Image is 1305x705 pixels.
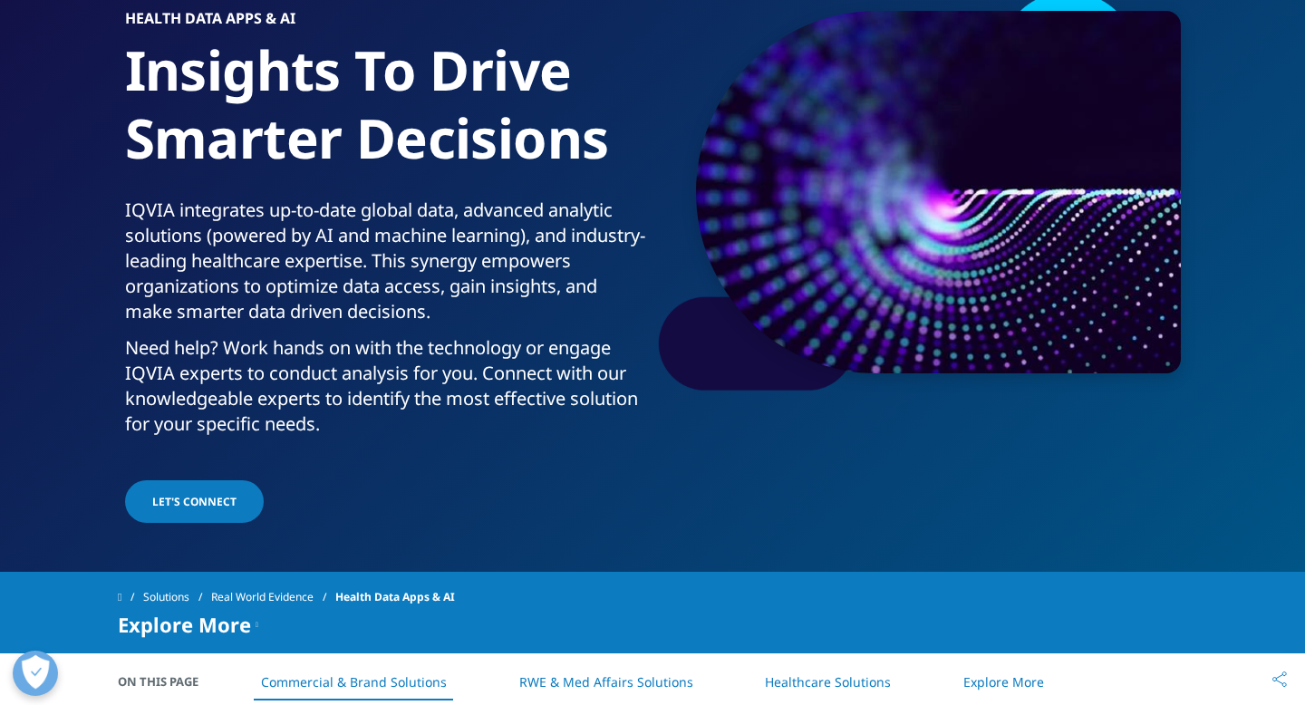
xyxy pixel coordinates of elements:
a: Healthcare Solutions [765,673,891,691]
span: On This Page [118,672,217,691]
a: Let's Connect [125,480,264,523]
a: RWE & Med Affairs Solutions [519,673,693,691]
img: 2058_wave-flow-and-data-radar-stream.jpg [696,11,1181,373]
span: Explore More [118,613,251,635]
a: Solutions [143,581,211,613]
p: IQVIA integrates up-to-date global data, advanced analytic solutions (powered by AI and machine l... [125,198,646,335]
a: Real World Evidence [211,581,335,613]
span: Health Data Apps & AI [335,581,455,613]
a: Explore More [963,673,1044,691]
span: Let's Connect [152,494,237,509]
h6: Health Data APPS & AI [125,11,646,36]
p: Need help? Work hands on with the technology or engage IQVIA experts to conduct analysis for you.... [125,335,646,448]
h1: Insights To Drive Smarter Decisions [125,36,646,198]
a: Commercial & Brand Solutions [261,673,447,691]
button: Open Preferences [13,651,58,696]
